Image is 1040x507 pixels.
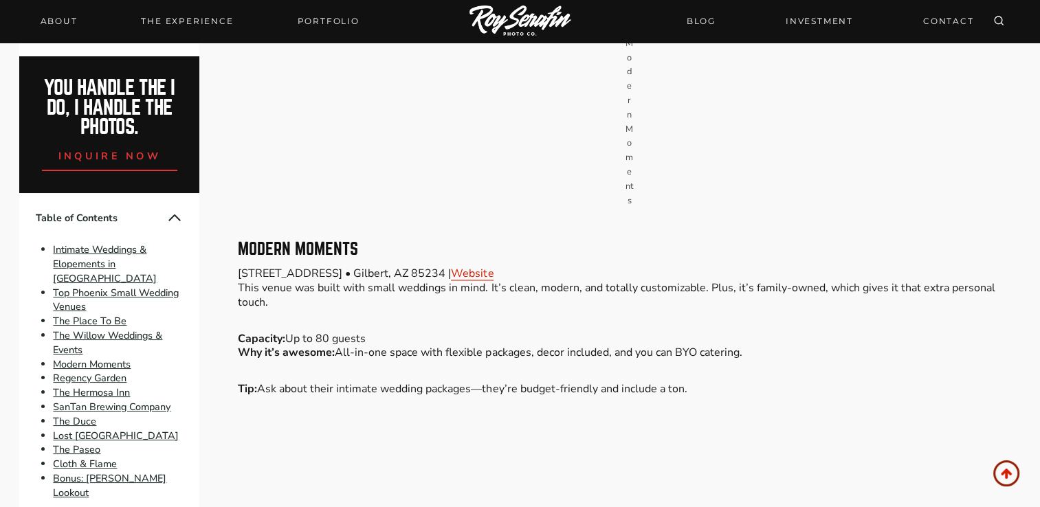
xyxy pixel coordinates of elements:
[53,429,179,442] a: Lost [GEOGRAPHIC_DATA]
[238,241,1020,258] h3: Modern Moments
[53,457,117,471] a: Cloth & Flame
[53,471,166,499] a: Bonus: [PERSON_NAME] Lookout
[32,12,86,31] a: About
[42,137,178,171] a: inquire now
[34,78,185,137] h2: You handle the i do, I handle the photos.
[915,9,982,33] a: CONTACT
[238,381,257,396] strong: Tip:
[238,381,1020,396] p: Ask about their intimate wedding packages—they’re budget-friendly and include a ton.
[238,266,1020,308] p: [STREET_ADDRESS] • Gilbert, AZ 85234 | This venue was built with small weddings in mind. It’s cle...
[58,149,162,163] span: inquire now
[238,331,1020,360] p: Up to 80 guests All-in-one space with flexible packages, decor included, and you can BYO catering.
[53,372,126,385] a: Regency Garden
[53,314,126,328] a: The Place To Be
[36,211,166,225] span: Table of Contents
[133,12,241,31] a: THE EXPERIENCE
[469,5,571,38] img: Logo of Roy Serafin Photo Co., featuring stylized text in white on a light background, representi...
[53,443,100,457] a: The Paseo
[53,286,179,314] a: Top Phoenix Small Wedding Venues
[53,357,131,371] a: Modern Moments
[993,460,1019,486] a: Scroll to top
[166,210,183,226] button: Collapse Table of Contents
[678,9,982,33] nav: Secondary Navigation
[238,330,285,346] strong: Capacity:
[777,9,861,33] a: INVESTMENT
[989,12,1008,31] button: View Search Form
[53,243,157,285] a: Intimate Weddings & Elopements in [GEOGRAPHIC_DATA]
[32,12,368,31] nav: Primary Navigation
[53,414,96,428] a: The Duce
[238,344,335,359] strong: Why it’s awesome:
[53,400,170,414] a: SanTan Brewing Company
[678,9,724,33] a: BLOG
[289,12,367,31] a: Portfolio
[53,385,130,399] a: The Hermosa Inn
[451,265,494,280] a: Website
[53,328,162,357] a: The Willow Weddings & Events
